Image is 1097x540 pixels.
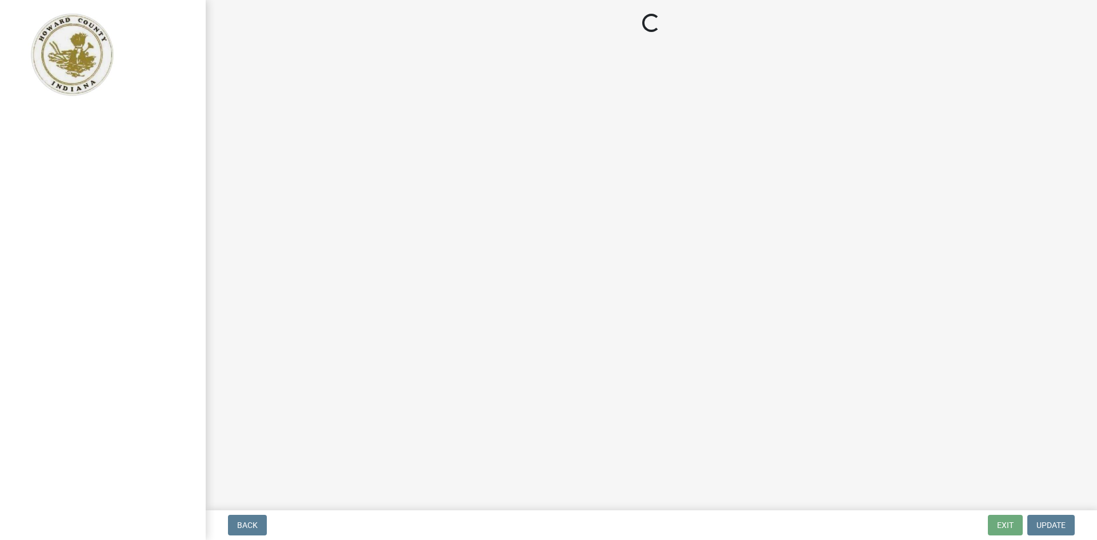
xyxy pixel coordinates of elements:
[237,521,258,530] span: Back
[228,515,267,535] button: Back
[988,515,1023,535] button: Exit
[1036,521,1066,530] span: Update
[23,12,121,98] img: Howard County, Indiana
[1027,515,1075,535] button: Update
